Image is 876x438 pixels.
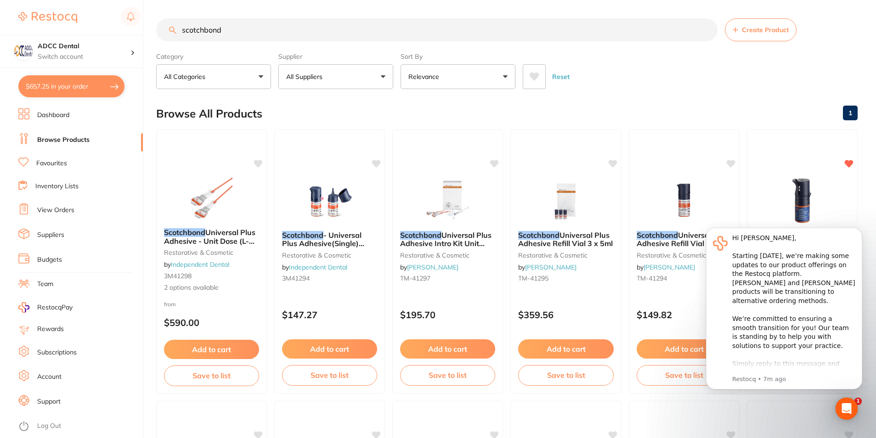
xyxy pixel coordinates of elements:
a: 1 [843,104,858,122]
button: Save to list [637,365,732,385]
span: Universal Plus Adhesive - Unit Dose (L-Pop) [164,228,255,254]
em: Scotchbond [282,230,323,240]
div: Hi [PERSON_NAME], ​ Starting [DATE], we’re making some updates to our product offerings on the Re... [40,14,163,230]
button: Log Out [18,419,140,434]
a: [PERSON_NAME] [407,263,458,271]
a: Independent Dental [289,263,347,271]
span: TM-41295 [518,274,548,282]
img: SCOTCHBOND Universal Adhesive Refill Vial 5ml [772,178,832,224]
a: Budgets [37,255,62,264]
button: Save to list [164,365,259,386]
a: Favourites [36,159,67,168]
span: by [400,263,458,271]
p: $590.00 [164,317,259,328]
span: by [637,263,695,271]
div: message notification from Restocq, 6m ago. Hi Sunny, ​ Starting 11 August, we’re making some upda... [14,8,170,170]
a: Log Out [37,421,61,431]
button: Add to cart [518,339,613,359]
span: 3M41298 [164,272,192,280]
a: Inventory Lists [35,182,79,191]
img: Scotchbond Universal Plus Adhesive Refill Vial 3 x 5ml [536,178,596,224]
a: Team [37,280,53,289]
p: Message from Restocq, sent 7m ago [40,156,163,164]
img: Profile image for Restocq [21,17,35,31]
em: Scotchbond [164,228,205,237]
button: Add to cart [282,339,377,359]
button: Relevance [401,64,515,89]
img: Restocq Logo [18,12,77,23]
a: Rewards [37,325,64,334]
iframe: Intercom notifications message [692,219,876,395]
button: $657.25 in your order [18,75,124,97]
p: $359.56 [518,309,613,320]
label: Supplier [278,52,393,61]
div: Message content [40,14,163,152]
a: [PERSON_NAME] [644,263,695,271]
button: Add to cart [637,339,732,359]
a: Dashboard [37,111,69,120]
a: Account [37,372,62,382]
span: Universal Plus Adhesive Refill Vial 5ml [637,230,728,248]
a: RestocqPay [18,302,73,313]
b: Scotchbond Universal Plus Adhesive Intro Kit Unit Dose [400,231,495,248]
em: Scotchbond [637,230,678,240]
span: RestocqPay [37,303,73,312]
button: Create Product [725,18,797,41]
button: Reset [549,64,572,89]
img: ADCC Dental [14,42,33,61]
span: Universal Plus Adhesive Intro Kit Unit Dose [400,230,492,257]
b: Scotchbond Universal Plus Adhesive - Unit Dose (L-Pop) [164,228,259,245]
a: Independent Dental [171,260,229,269]
span: 3M41294 [282,274,310,282]
span: by [282,263,347,271]
span: TM-41297 [400,274,430,282]
button: Save to list [400,365,495,385]
input: Search Products [156,18,718,41]
img: RestocqPay [18,302,29,313]
p: All Suppliers [286,72,326,81]
span: Create Product [742,26,789,34]
p: $147.27 [282,309,377,320]
label: Sort By [401,52,515,61]
a: Subscriptions [37,348,77,357]
button: Add to cart [164,340,259,359]
img: Scotchbond Universal Plus Adhesive Refill Vial 5ml [654,178,714,224]
img: Scotchbond Universal Plus Adhesive Intro Kit Unit Dose [418,178,478,224]
a: Suppliers [37,230,64,240]
h4: ADCC Dental [38,42,130,51]
button: All Categories [156,64,271,89]
span: from [164,301,176,308]
p: Switch account [38,52,130,62]
p: All Categories [164,72,209,81]
div: Open Intercom Messenger [836,398,858,420]
small: restorative & cosmetic [518,252,613,259]
small: restorative & cosmetic [400,252,495,259]
span: 1 [854,398,862,405]
small: restorative & cosmetic [164,249,259,256]
a: View Orders [37,206,74,215]
p: Relevance [408,72,443,81]
b: Scotchbond Universal Plus Adhesive Refill Vial 3 x 5ml [518,231,613,248]
span: Universal Plus Adhesive Refill Vial 3 x 5ml [518,230,613,248]
em: Scotchbond [400,230,441,240]
a: Browse Products [37,135,90,145]
img: Scotchbond - Universal Plus Adhesive(Single) **Buy 3 Receive 1 x Filtek XTE Universal Refill Caps... [300,178,360,224]
h2: Browse All Products [156,107,262,120]
p: $195.70 [400,309,495,320]
b: Scotchbond Universal Plus Adhesive Refill Vial 5ml [637,231,732,248]
button: All Suppliers [278,64,393,89]
a: [PERSON_NAME] [525,263,576,271]
b: Scotchbond - Universal Plus Adhesive(Single) **Buy 3 Receive 1 x Filtek XTE Universal Refill Caps... [282,231,377,248]
img: Scotchbond Universal Plus Adhesive - Unit Dose (L-Pop) [182,175,242,221]
small: restorative & cosmetic [637,252,732,259]
em: Scotchbond [518,230,560,240]
a: Support [37,397,61,406]
button: Save to list [518,365,613,385]
span: by [518,263,576,271]
span: TM-41294 [637,274,667,282]
small: restorative & cosmetic [282,252,377,259]
p: Message from Restocq, sent 6m ago [40,156,163,164]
